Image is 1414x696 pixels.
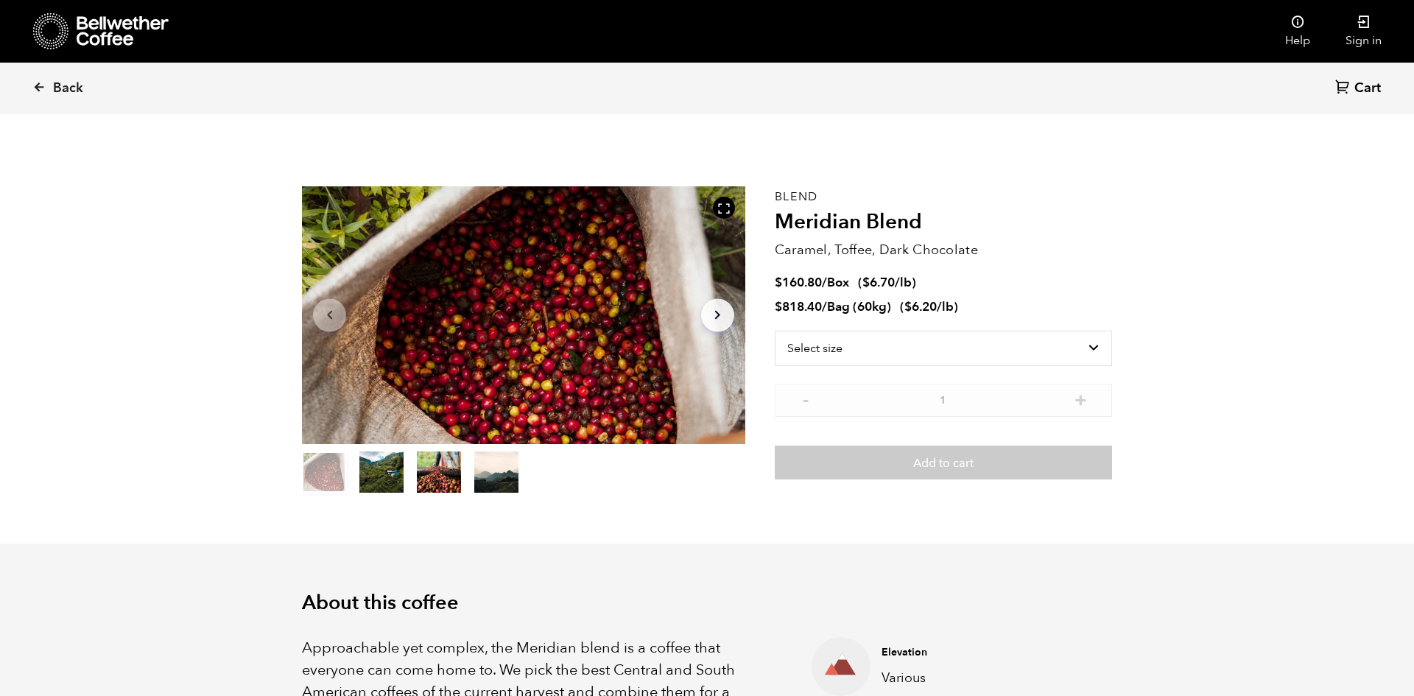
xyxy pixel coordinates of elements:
[904,298,912,315] span: $
[775,446,1112,479] button: Add to cart
[822,274,827,291] span: /
[775,298,782,315] span: $
[53,80,83,97] span: Back
[775,240,1112,260] p: Caramel, Toffee, Dark Chocolate
[775,298,822,315] bdi: 818.40
[937,298,954,315] span: /lb
[822,298,827,315] span: /
[1072,391,1090,406] button: +
[862,274,870,291] span: $
[1335,79,1385,99] a: Cart
[895,274,912,291] span: /lb
[302,591,1112,615] h2: About this coffee
[827,274,849,291] span: Box
[827,298,891,315] span: Bag (60kg)
[904,298,937,315] bdi: 6.20
[775,210,1112,235] h2: Meridian Blend
[1354,80,1381,97] span: Cart
[862,274,895,291] bdi: 6.70
[882,668,1089,688] p: Various
[858,274,916,291] span: ( )
[775,274,822,291] bdi: 160.80
[900,298,958,315] span: ( )
[775,274,782,291] span: $
[797,391,815,406] button: -
[882,645,1089,660] h4: Elevation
